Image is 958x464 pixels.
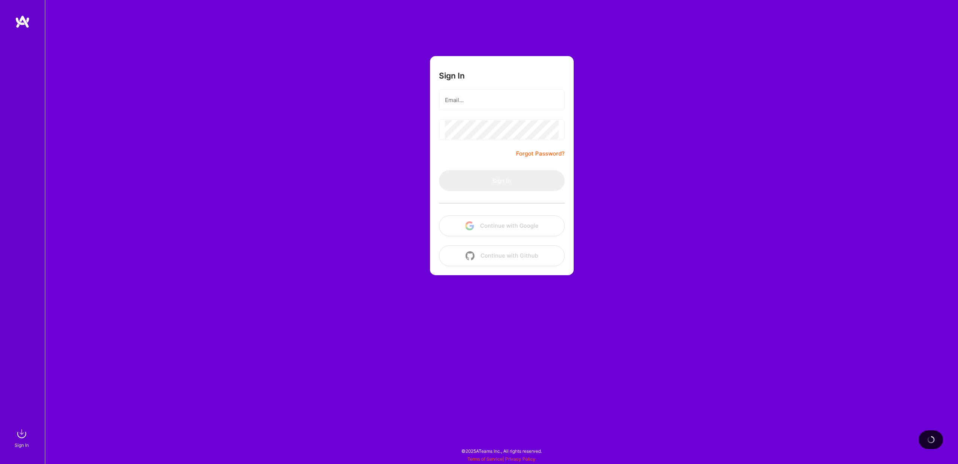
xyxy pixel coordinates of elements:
input: Email... [445,90,559,110]
img: icon [465,221,474,230]
img: icon [466,251,475,260]
img: sign in [14,426,29,441]
a: Terms of Service [467,456,503,462]
a: Forgot Password? [516,149,565,158]
div: © 2025 ATeams Inc., All rights reserved. [45,442,958,460]
div: Sign In [15,441,29,449]
button: Continue with Google [439,215,565,236]
h3: Sign In [439,71,465,80]
img: logo [15,15,30,28]
button: Continue with Github [439,245,565,266]
a: sign inSign In [16,426,29,449]
button: Sign In [439,170,565,191]
span: | [467,456,536,462]
a: Privacy Policy [505,456,536,462]
img: loading [927,436,935,443]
